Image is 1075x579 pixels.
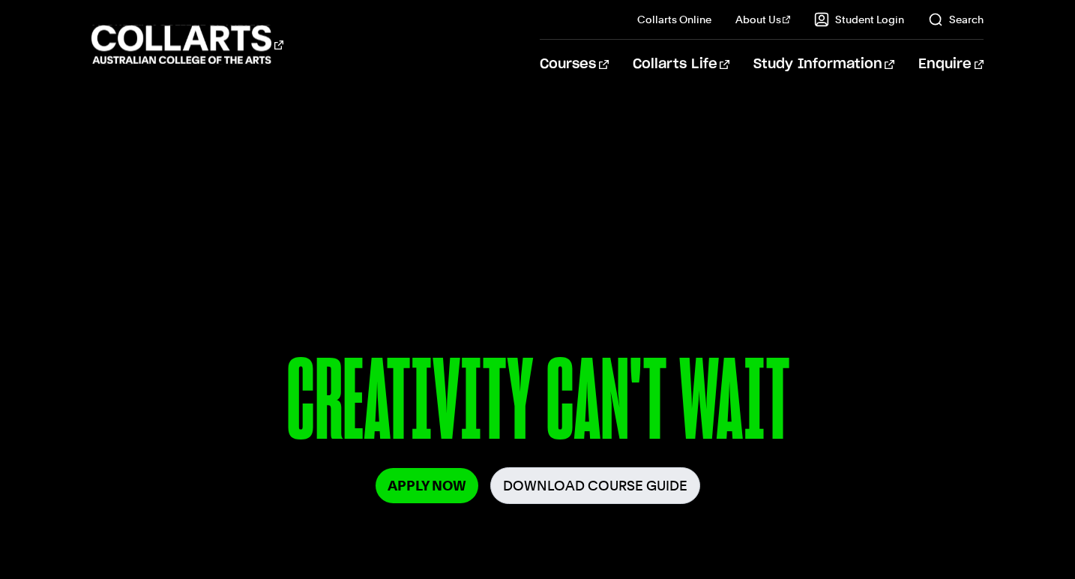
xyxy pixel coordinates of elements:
[540,40,608,89] a: Courses
[735,12,791,27] a: About Us
[376,468,478,503] a: Apply Now
[753,40,894,89] a: Study Information
[91,343,984,467] p: CREATIVITY CAN'T WAIT
[91,23,283,66] div: Go to homepage
[633,40,729,89] a: Collarts Life
[490,467,700,504] a: Download Course Guide
[928,12,984,27] a: Search
[637,12,711,27] a: Collarts Online
[814,12,904,27] a: Student Login
[918,40,984,89] a: Enquire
